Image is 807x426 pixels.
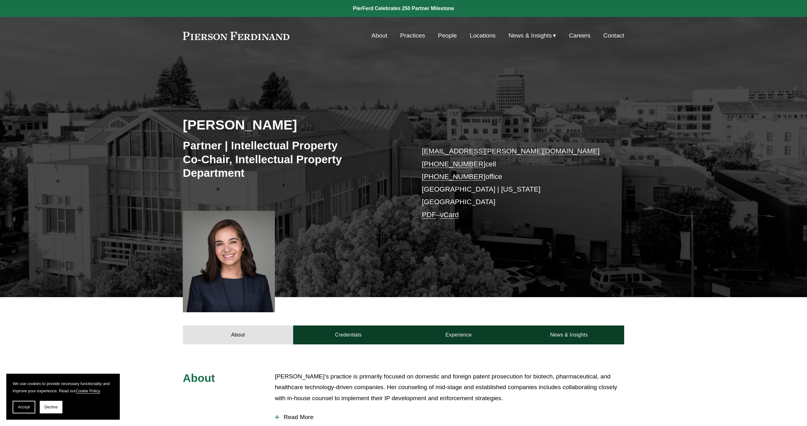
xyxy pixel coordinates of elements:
[275,371,624,404] p: [PERSON_NAME]’s practice is primarily focused on domestic and foreign patent prosecution for biot...
[569,30,590,42] a: Careers
[438,30,457,42] a: People
[293,325,403,344] a: Credentials
[183,117,403,133] h2: [PERSON_NAME]
[508,30,556,42] a: folder dropdown
[279,414,624,421] span: Read More
[508,30,552,41] span: News & Insights
[183,372,215,384] span: About
[76,389,100,393] a: Cookie Policy
[514,325,624,344] a: News & Insights
[183,325,293,344] a: About
[403,325,514,344] a: Experience
[40,401,62,413] button: Decline
[44,405,58,409] span: Decline
[422,211,436,219] a: PDF
[603,30,624,42] a: Contact
[18,405,30,409] span: Accept
[422,145,606,221] p: cell office [GEOGRAPHIC_DATA] | [US_STATE][GEOGRAPHIC_DATA] –
[183,139,403,180] h3: Partner | Intellectual Property Co-Chair, Intellectual Property Department
[13,380,113,394] p: We use cookies to provide necessary functionality and improve your experience. Read our .
[13,401,35,413] button: Accept
[440,211,459,219] a: vCard
[470,30,496,42] a: Locations
[371,30,387,42] a: About
[422,160,485,168] a: [PHONE_NUMBER]
[6,374,120,420] section: Cookie banner
[400,30,425,42] a: Practices
[422,147,600,155] a: [EMAIL_ADDRESS][PERSON_NAME][DOMAIN_NAME]
[275,409,624,425] button: Read More
[422,173,485,181] a: [PHONE_NUMBER]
